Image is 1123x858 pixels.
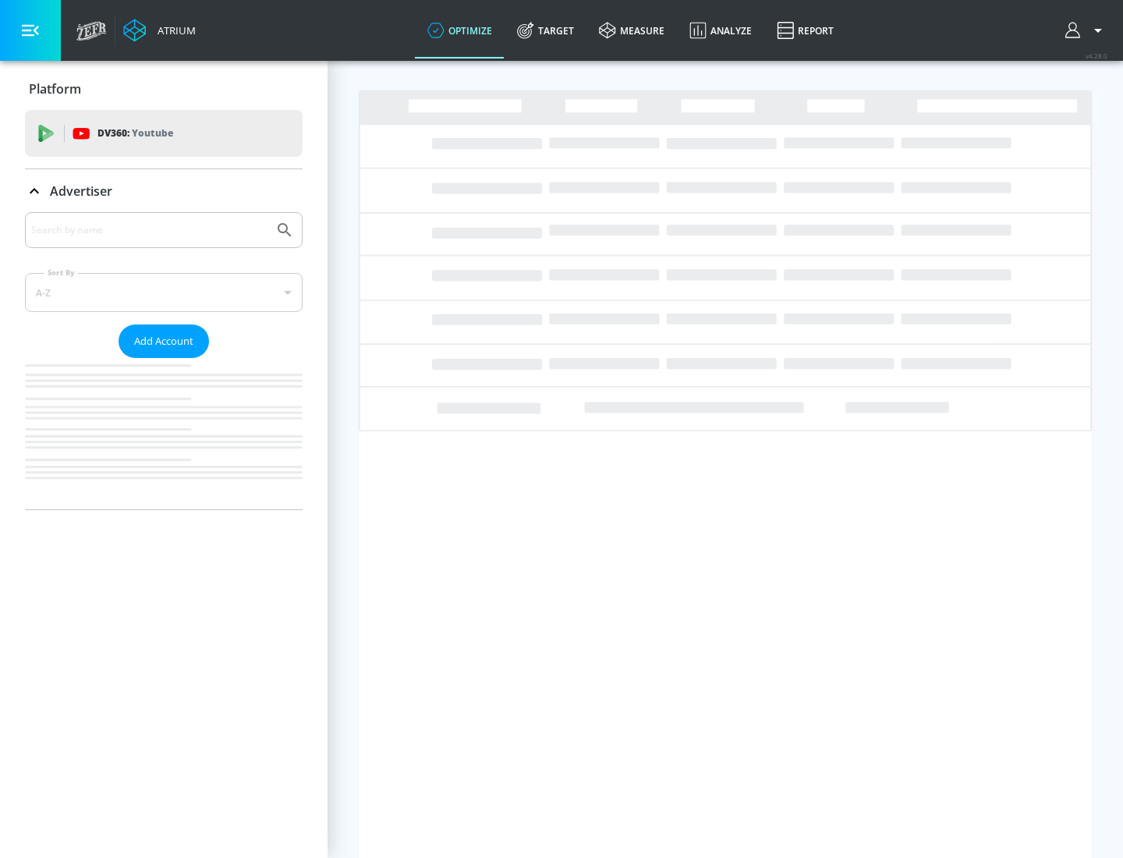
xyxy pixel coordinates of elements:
span: v 4.28.0 [1086,51,1107,60]
a: measure [586,2,677,58]
div: Platform [25,67,303,111]
div: Advertiser [25,169,303,213]
div: Advertiser [25,212,303,509]
span: Add Account [134,332,193,350]
a: Report [764,2,846,58]
p: Youtube [132,125,173,141]
div: Atrium [151,23,196,37]
p: Platform [29,80,81,97]
p: DV360: [97,125,173,142]
a: Target [505,2,586,58]
a: Analyze [677,2,764,58]
a: optimize [415,2,505,58]
div: A-Z [25,273,303,312]
input: Search by name [31,220,267,240]
p: Advertiser [50,183,112,200]
button: Add Account [119,324,209,358]
a: Atrium [123,19,196,42]
label: Sort By [44,268,78,278]
div: DV360: Youtube [25,110,303,157]
nav: list of Advertiser [25,358,303,509]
